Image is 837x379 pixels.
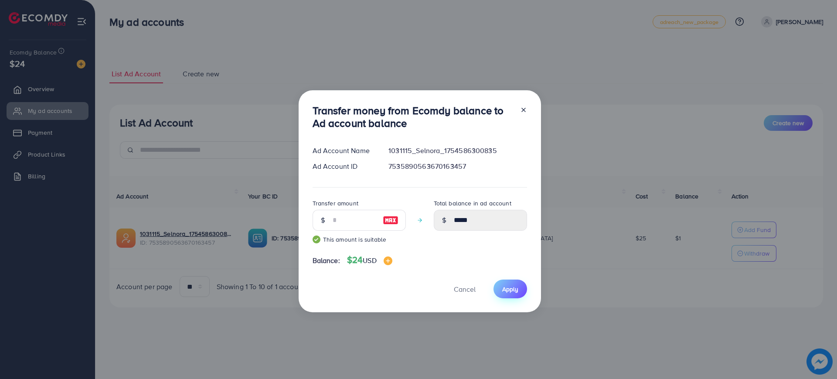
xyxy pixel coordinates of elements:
[381,146,534,156] div: 1031115_Selnora_1754586300835
[313,236,320,243] img: guide
[502,285,518,294] span: Apply
[443,280,487,298] button: Cancel
[313,256,340,266] span: Balance:
[347,255,392,266] h4: $24
[313,104,513,130] h3: Transfer money from Ecomdy balance to Ad account balance
[381,161,534,171] div: 7535890563670163457
[434,199,511,208] label: Total balance in ad account
[306,161,382,171] div: Ad Account ID
[306,146,382,156] div: Ad Account Name
[313,199,358,208] label: Transfer amount
[493,280,527,298] button: Apply
[313,235,406,244] small: This amount is suitable
[363,256,376,265] span: USD
[384,256,392,265] img: image
[454,284,476,294] span: Cancel
[383,215,398,225] img: image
